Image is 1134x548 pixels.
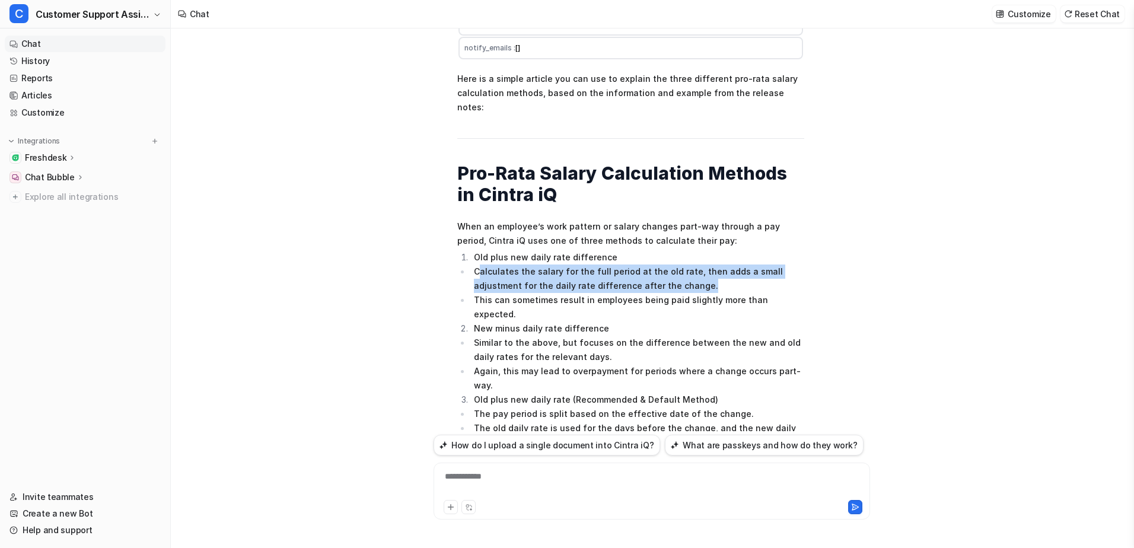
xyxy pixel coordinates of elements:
[5,135,63,147] button: Integrations
[25,187,161,206] span: Explore all integrations
[25,171,75,183] p: Chat Bubble
[7,137,15,145] img: expand menu
[5,36,165,52] a: Chat
[457,219,804,248] p: When an employee’s work pattern or salary changes part-way through a pay period, Cintra iQ uses o...
[470,250,804,265] li: Old plus new daily rate difference
[665,435,864,455] button: What are passkeys and how do they work?
[9,191,21,203] img: explore all integrations
[470,421,804,450] li: The old daily rate is used for the days before the change, and the new daily rate is used for the...
[5,104,165,121] a: Customize
[996,9,1004,18] img: customize
[12,174,19,181] img: Chat Bubble
[5,489,165,505] a: Invite teammates
[464,43,515,52] span: notify_emails :
[36,6,150,23] span: Customer Support Assistant
[190,8,209,20] div: Chat
[5,189,165,205] a: Explore all integrations
[434,435,660,455] button: How do I upload a single document into Cintra iQ?
[1008,8,1050,20] p: Customize
[9,4,28,23] span: C
[992,5,1055,23] button: Customize
[151,137,159,145] img: menu_add.svg
[457,72,804,114] p: Here is a simple article you can use to explain the three different pro-rata salary calculation m...
[5,70,165,87] a: Reports
[18,136,60,146] p: Integrations
[5,87,165,104] a: Articles
[470,265,804,293] li: Calculates the salary for the full period at the old rate, then adds a small adjustment for the d...
[470,364,804,393] li: Again, this may lead to overpayment for periods where a change occurs part-way.
[470,336,804,364] li: Similar to the above, but focuses on the difference between the new and old daily rates for the r...
[515,43,520,52] span: []
[5,522,165,539] a: Help and support
[5,505,165,522] a: Create a new Bot
[470,293,804,321] li: This can sometimes result in employees being paid slightly more than expected.
[457,163,804,205] h1: Pro-Rata Salary Calculation Methods in Cintra iQ
[1060,5,1125,23] button: Reset Chat
[470,321,804,336] li: New minus daily rate difference
[470,393,804,407] li: Old plus new daily rate (Recommended & Default Method)
[470,407,804,421] li: The pay period is split based on the effective date of the change.
[5,53,165,69] a: History
[12,154,19,161] img: Freshdesk
[1064,9,1072,18] img: reset
[25,152,66,164] p: Freshdesk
